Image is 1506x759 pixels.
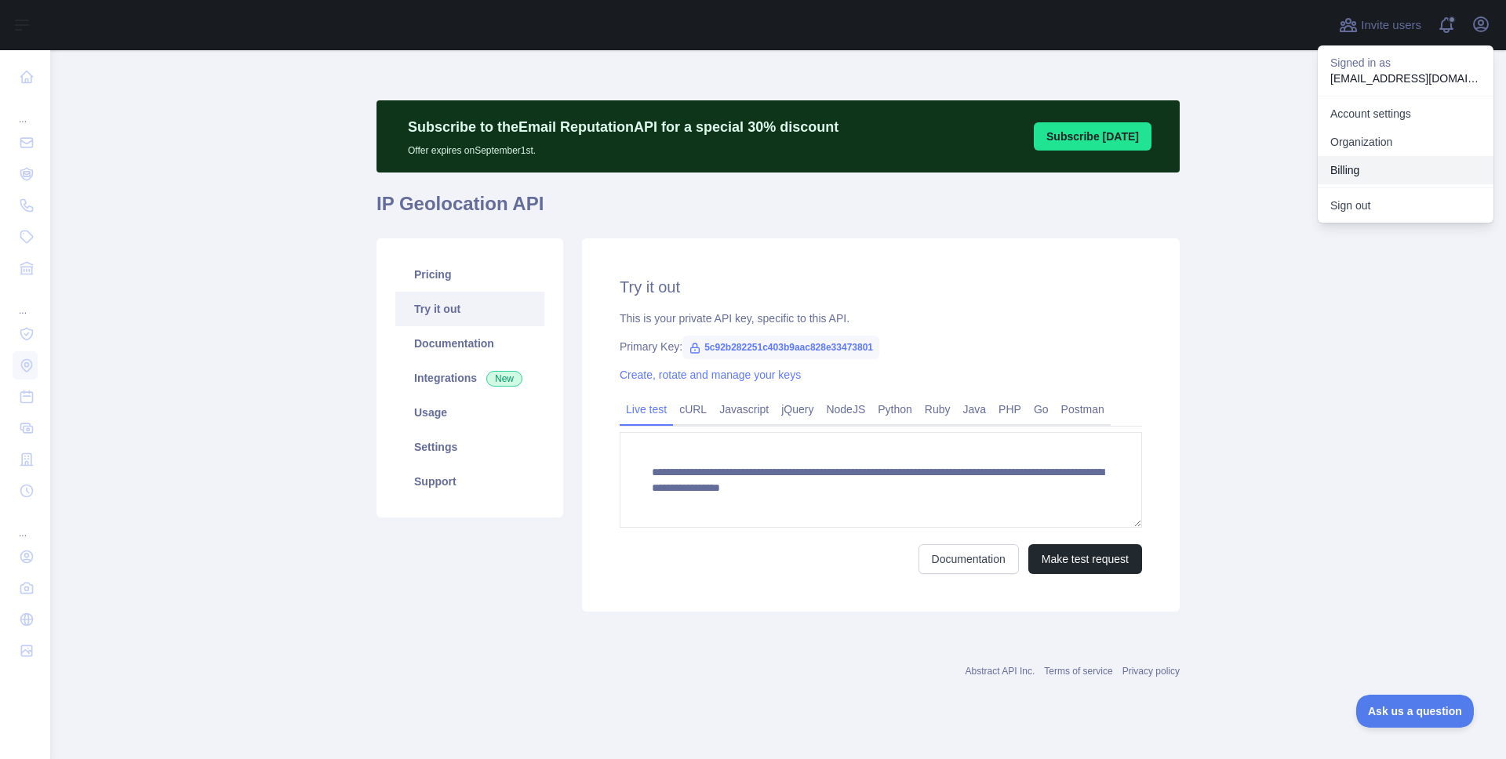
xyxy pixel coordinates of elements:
[620,397,673,422] a: Live test
[1330,55,1481,71] p: Signed in as
[1044,666,1112,677] a: Terms of service
[1318,156,1493,184] button: Billing
[395,326,544,361] a: Documentation
[395,292,544,326] a: Try it out
[820,397,871,422] a: NodeJS
[1028,397,1055,422] a: Go
[395,361,544,395] a: Integrations New
[1330,71,1481,86] p: [EMAIL_ADDRESS][DOMAIN_NAME]
[13,285,38,317] div: ...
[620,310,1142,326] div: This is your private API key, specific to this API.
[395,257,544,292] a: Pricing
[682,336,879,359] span: 5c92b282251c403b9aac828e33473801
[13,508,38,539] div: ...
[395,430,544,464] a: Settings
[620,369,801,381] a: Create, rotate and manage your keys
[1122,666,1180,677] a: Privacy policy
[992,397,1028,422] a: PHP
[1336,13,1424,38] button: Invite users
[775,397,820,422] a: jQuery
[395,464,544,499] a: Support
[713,397,775,422] a: Javascript
[957,397,993,422] a: Java
[486,371,522,387] span: New
[620,339,1142,354] div: Primary Key:
[871,397,919,422] a: Python
[919,544,1019,574] a: Documentation
[919,397,957,422] a: Ruby
[1318,128,1493,156] a: Organization
[408,116,838,138] p: Subscribe to the Email Reputation API for a special 30 % discount
[1028,544,1142,574] button: Make test request
[1055,397,1111,422] a: Postman
[13,94,38,125] div: ...
[1356,695,1475,728] iframe: Toggle Customer Support
[1318,100,1493,128] a: Account settings
[1318,191,1493,220] button: Sign out
[1361,16,1421,34] span: Invite users
[620,276,1142,298] h2: Try it out
[408,138,838,157] p: Offer expires on September 1st.
[395,395,544,430] a: Usage
[966,666,1035,677] a: Abstract API Inc.
[673,397,713,422] a: cURL
[1034,122,1151,151] button: Subscribe [DATE]
[376,191,1180,229] h1: IP Geolocation API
